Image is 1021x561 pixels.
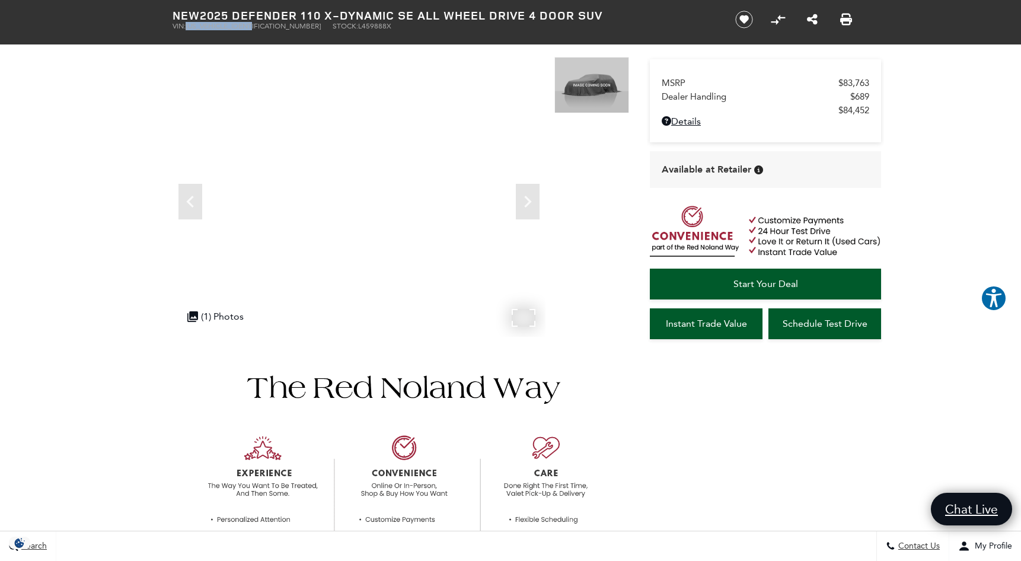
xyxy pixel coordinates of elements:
button: Save vehicle [731,10,757,29]
iframe: YouTube video player [650,345,881,532]
span: MSRP [662,78,838,88]
section: Click to Open Cookie Consent Modal [6,537,33,549]
span: Chat Live [939,501,1004,517]
span: Stock: [333,22,358,30]
a: Start Your Deal [650,269,881,299]
a: Share this New 2025 Defender 110 X-Dynamic SE All Wheel Drive 4 Door SUV [807,12,818,27]
a: Print this New 2025 Defender 110 X-Dynamic SE All Wheel Drive 4 Door SUV [840,12,852,27]
div: Vehicle is in stock and ready for immediate delivery. Due to demand, availability is subject to c... [754,165,763,174]
span: Instant Trade Value [666,318,747,329]
a: Chat Live [931,493,1012,525]
img: Opt-Out Icon [6,537,33,549]
button: Compare Vehicle [769,11,787,28]
span: My Profile [970,541,1012,552]
button: Open user profile menu [949,531,1021,561]
a: Instant Trade Value [650,308,762,339]
span: Contact Us [895,541,940,552]
span: $689 [850,91,869,102]
img: New 2025 Fuji White LAND ROVER X-Dynamic SE image 1 [554,57,629,113]
span: $83,763 [838,78,869,88]
span: VIN: [173,22,186,30]
h1: 2025 Defender 110 X-Dynamic SE All Wheel Drive 4 Door SUV [173,9,715,22]
aside: Accessibility Help Desk [981,285,1007,314]
a: Schedule Test Drive [768,308,881,339]
strong: New [173,7,200,23]
iframe: Interactive Walkaround/Photo gallery of the vehicle/product [173,57,545,337]
div: (1) Photos [181,305,250,328]
span: L459888X [358,22,391,30]
span: Schedule Test Drive [783,318,867,329]
button: Explore your accessibility options [981,285,1007,311]
a: MSRP $83,763 [662,78,869,88]
span: [US_VEHICLE_IDENTIFICATION_NUMBER] [186,22,321,30]
span: Dealer Handling [662,91,850,102]
a: Details [662,116,869,127]
span: Available at Retailer [662,163,751,176]
a: $84,452 [662,105,869,116]
a: Dealer Handling $689 [662,91,869,102]
span: Start Your Deal [733,278,798,289]
span: $84,452 [838,105,869,116]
